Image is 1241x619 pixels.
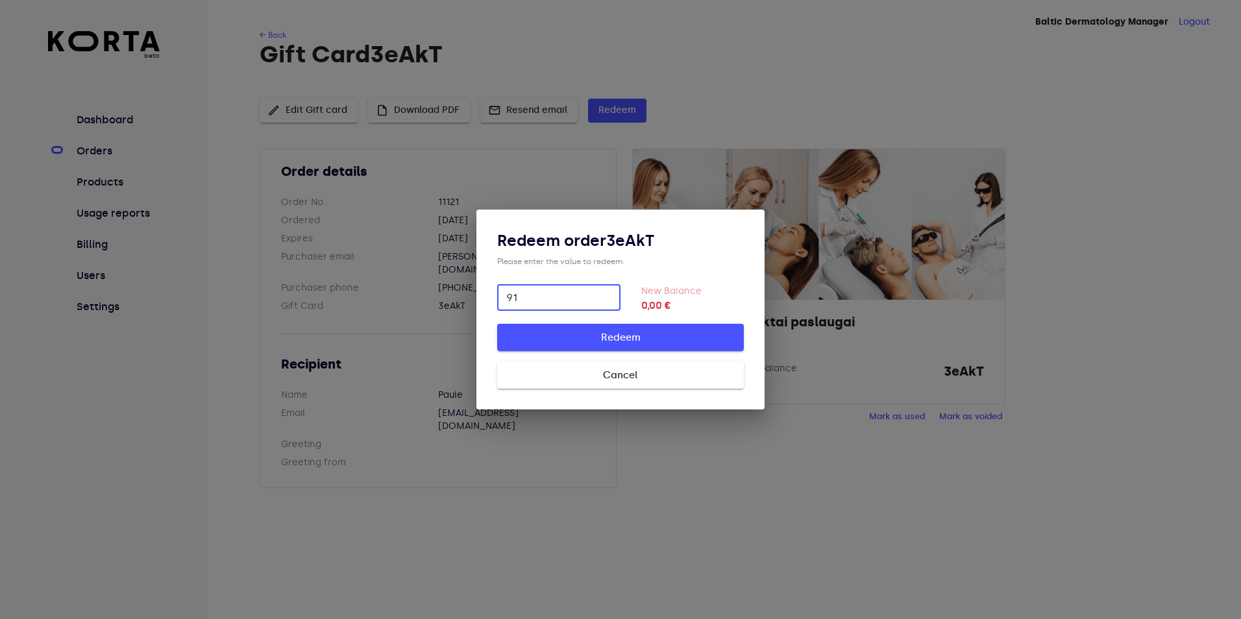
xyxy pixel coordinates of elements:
label: New Balance [641,285,702,297]
button: Redeem [497,324,744,351]
strong: 0,00 € [641,298,744,313]
button: Cancel [497,361,744,389]
span: Redeem [518,329,723,346]
span: Cancel [518,367,723,383]
h3: Redeem order 3eAkT [497,230,744,251]
div: Please enter the value to redeem: [497,256,744,267]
